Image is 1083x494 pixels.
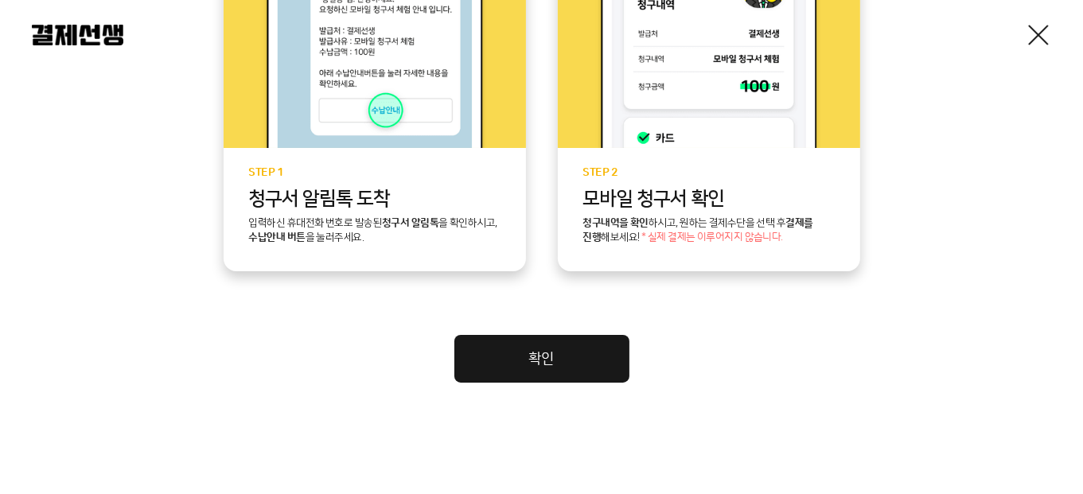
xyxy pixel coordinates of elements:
p: 입력하신 휴대전화 번호로 발송된 을 확인하시고, 을 눌러주세요. [249,216,501,245]
p: STEP 1 [249,167,501,179]
p: 모바일 청구서 확인 [583,189,835,210]
a: 확인 [454,335,629,383]
b: 수납안내 버튼 [249,231,306,243]
p: 하시고, 원하는 결제수단을 선택 후 해보세요! [583,216,835,245]
b: 결제를 진행 [583,217,813,243]
p: STEP 2 [583,167,835,179]
span: * 실제 결제는 이루어지지 않습니다. [641,232,783,243]
b: 청구서 알림톡 [382,217,438,228]
b: 청구내역을 확인 [583,217,649,228]
img: 결제선생 [32,25,123,45]
p: 청구서 알림톡 도착 [249,189,501,210]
